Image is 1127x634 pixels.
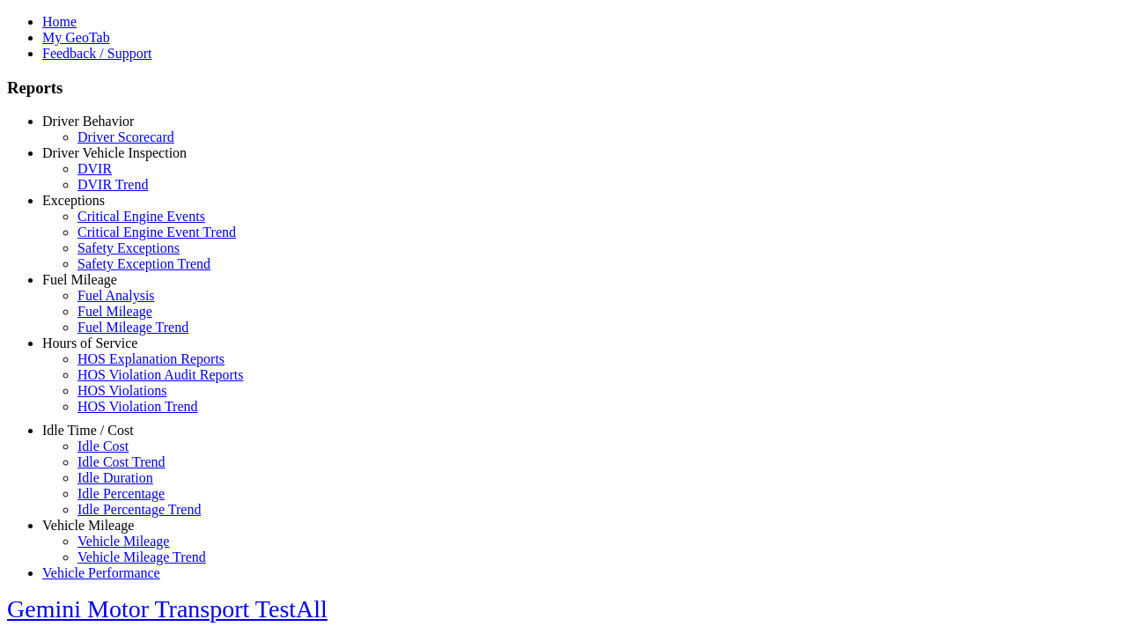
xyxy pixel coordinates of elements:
a: Idle Time / Cost [42,423,134,438]
a: HOS Explanation Reports [77,351,225,366]
a: DVIR Trend [77,177,148,192]
a: Fuel Mileage [42,272,117,287]
a: Gemini Motor Transport TestAll [7,595,328,623]
a: Exceptions [42,193,105,208]
a: Vehicle Performance [42,565,160,580]
a: HOS Violation Trend [77,399,198,414]
a: Idle Percentage Trend [77,502,201,517]
a: Idle Cost [77,439,129,453]
a: Safety Exception Trend [77,256,210,271]
a: HOS Violations [77,383,166,398]
a: Idle Duration [77,470,153,485]
a: Vehicle Mileage Trend [77,549,206,564]
a: Safety Exceptions [77,240,180,255]
a: Fuel Mileage [77,304,152,319]
a: Feedback / Support [42,46,151,61]
a: Critical Engine Event Trend [77,225,236,240]
a: Vehicle Mileage [77,534,169,549]
a: Hours of Service [42,335,137,350]
a: Fuel Analysis [77,288,155,303]
a: My GeoTab [42,30,110,45]
a: HOS Violation Audit Reports [77,367,244,382]
a: Critical Engine Events [77,209,205,224]
a: Driver Scorecard [77,129,174,144]
a: Home [42,14,77,29]
a: Vehicle Mileage [42,518,134,533]
a: Idle Cost Trend [77,454,166,469]
a: Driver Vehicle Inspection [42,145,187,160]
a: Fuel Mileage Trend [77,320,188,335]
a: Driver Behavior [42,114,134,129]
a: Idle Percentage [77,486,165,501]
a: DVIR [77,161,112,176]
h3: Reports [7,78,1120,98]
